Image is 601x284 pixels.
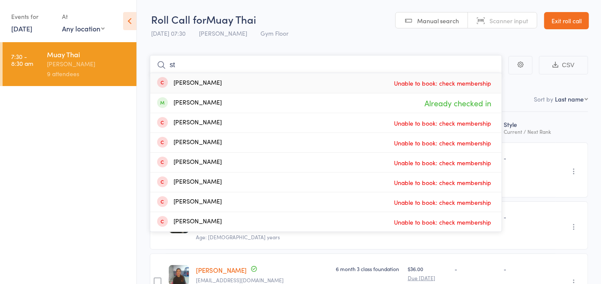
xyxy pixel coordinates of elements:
div: [PERSON_NAME] [47,59,129,69]
a: [DATE] [11,24,32,33]
div: 6 month 3 class foundation [336,265,401,272]
div: [PERSON_NAME] [157,98,222,108]
div: [PERSON_NAME] [157,217,222,227]
label: Sort by [534,95,553,103]
div: Events for [11,9,53,24]
span: Unable to book: check membership [392,156,493,169]
span: Unable to book: check membership [392,117,493,130]
div: - [504,154,553,161]
div: [PERSON_NAME] [157,197,222,207]
div: [PERSON_NAME] [157,157,222,167]
a: [PERSON_NAME] [196,265,247,275]
div: At [62,9,105,24]
div: Style [501,116,556,139]
span: Scanner input [489,16,528,25]
a: Exit roll call [544,12,589,29]
span: Already checked in [422,96,493,111]
a: 7:30 -8:30 amMuay Thai[PERSON_NAME]9 attendees [3,42,136,86]
div: - [455,265,497,272]
small: Due [DATE] [408,275,448,281]
div: Any location [62,24,105,33]
div: [PERSON_NAME] [157,78,222,88]
span: Gym Floor [260,29,288,37]
span: Unable to book: check membership [392,176,493,189]
span: Unable to book: check membership [392,216,493,228]
button: CSV [539,56,588,74]
small: sashakopp07@gmail.com [196,277,329,283]
span: Unable to book: check membership [392,77,493,90]
div: 9 attendees [47,69,129,79]
div: Current / Next Rank [504,129,553,134]
div: [PERSON_NAME] [157,138,222,148]
div: Last name [555,95,584,103]
span: Muay Thai [206,12,256,26]
span: Unable to book: check membership [392,136,493,149]
div: - [504,265,553,272]
input: Search by name [150,55,502,75]
span: Age: [DEMOGRAPHIC_DATA] years [196,233,280,241]
time: 7:30 - 8:30 am [11,53,33,67]
div: [PERSON_NAME] [157,118,222,128]
span: [DATE] 07:30 [151,29,186,37]
span: Unable to book: check membership [392,196,493,209]
div: Muay Thai [47,49,129,59]
span: Manual search [417,16,459,25]
span: Roll Call for [151,12,206,26]
span: [PERSON_NAME] [199,29,247,37]
div: [PERSON_NAME] [157,177,222,187]
div: - [504,213,553,220]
